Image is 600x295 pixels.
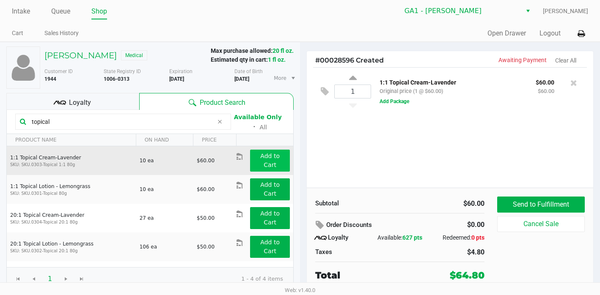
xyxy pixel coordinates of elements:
[380,98,409,105] button: Add Package
[274,74,286,82] span: More
[44,28,79,38] a: Sales History
[315,199,394,208] div: Subtotal
[30,276,37,282] span: Go to the previous page
[91,5,107,17] a: Shop
[471,234,484,241] span: 0 pts
[10,248,132,254] p: SKU: SKU.0302-Topical 20:1 80g
[12,28,23,38] a: Cart
[44,76,56,82] b: 1944
[555,56,576,65] button: Clear All
[10,219,132,225] p: SKU: SKU.0304-Topical 20:1 80g
[136,204,193,232] td: 27 ea
[272,47,294,54] span: 20 fl oz.
[7,175,136,204] td: 1:1 Topical Lotion - Lemongrass
[260,239,280,254] app-button-loader: Add to Cart
[104,68,141,74] span: State Registry ID
[487,28,526,38] button: Open Drawer
[7,146,136,175] td: 1:1 Topical Cream-Lavender
[234,76,249,82] b: [DATE]
[380,77,523,86] p: 1:1 Topical Cream-Lavender
[260,210,280,226] app-button-loader: Add to Cart
[380,88,443,94] small: Original price (1 @ $60.00)
[136,232,193,261] td: 106 ea
[7,134,293,267] div: Data table
[10,271,26,287] span: Go to the first page
[136,146,193,175] td: 10 ea
[234,68,263,74] span: Date of Birth
[522,3,534,19] button: Select
[197,215,215,221] span: $50.00
[436,218,484,232] div: $0.00
[538,88,554,94] small: $60.00
[315,233,372,243] div: Loyalty
[402,234,422,241] span: 627 pts
[372,233,428,242] div: Available:
[450,268,484,282] div: $64.80
[58,271,74,287] span: Go to the next page
[260,123,267,132] button: All
[270,71,297,85] li: More
[7,204,136,232] td: 20:1 Topical Cream-Lavender
[211,56,286,63] span: Estimated qty in cart:
[104,76,129,82] b: 1006-0313
[268,56,286,63] span: 1 fl oz.
[96,275,283,283] kendo-pager-info: 1 - 4 of 4 items
[405,6,517,16] span: GA1 - [PERSON_NAME]
[543,7,588,16] span: [PERSON_NAME]
[136,175,193,204] td: 10 ea
[169,76,184,82] b: [DATE]
[536,77,554,86] p: $60.00
[406,247,484,257] div: $4.80
[121,50,147,60] span: Medical
[197,158,215,164] span: $60.00
[497,216,585,232] button: Cancel Sale
[250,150,290,172] button: Add to Cart
[44,68,73,74] span: Customer ID
[539,28,561,38] button: Logout
[12,5,30,17] a: Intake
[193,134,236,146] th: PRICE
[260,153,280,168] app-button-loader: Add to Cart
[28,115,214,128] input: Scan or Search Products to Begin
[250,178,290,200] button: Add to Cart
[260,181,280,197] app-button-loader: Add to Cart
[63,276,69,282] span: Go to the next page
[497,197,585,213] button: Send to Fulfillment
[197,186,215,192] span: $60.00
[78,276,85,282] span: Go to the last page
[315,56,384,64] span: 00028596 Created
[428,233,484,242] div: Redeemed:
[315,56,320,64] span: #
[7,134,136,146] th: PRODUCT NAME
[7,232,136,261] td: 20:1 Topical Lotion - Lemongrass
[450,56,547,65] p: Awaiting Payment
[26,271,42,287] span: Go to the previous page
[315,247,394,257] div: Taxes
[69,98,91,108] span: Loyalty
[51,5,70,17] a: Queue
[285,287,315,293] span: Web: v1.40.0
[136,134,193,146] th: ON HAND
[250,236,290,258] button: Add to Cart
[315,268,419,282] div: Total
[44,50,117,60] h5: [PERSON_NAME]
[42,271,58,287] span: Page 1
[211,47,294,63] span: Max purchase allowed:
[200,98,245,108] span: Product Search
[406,199,484,209] div: $60.00
[74,271,90,287] span: Go to the last page
[169,68,193,74] span: Expiration
[315,218,424,233] div: Order Discounts
[249,123,260,131] span: ᛫
[10,190,132,197] p: SKU: SKU.0301-Topical 80g
[15,276,22,282] span: Go to the first page
[10,161,132,168] p: SKU: SKU.0303-Topical 1:1 80g
[250,207,290,229] button: Add to Cart
[197,244,215,250] span: $50.00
